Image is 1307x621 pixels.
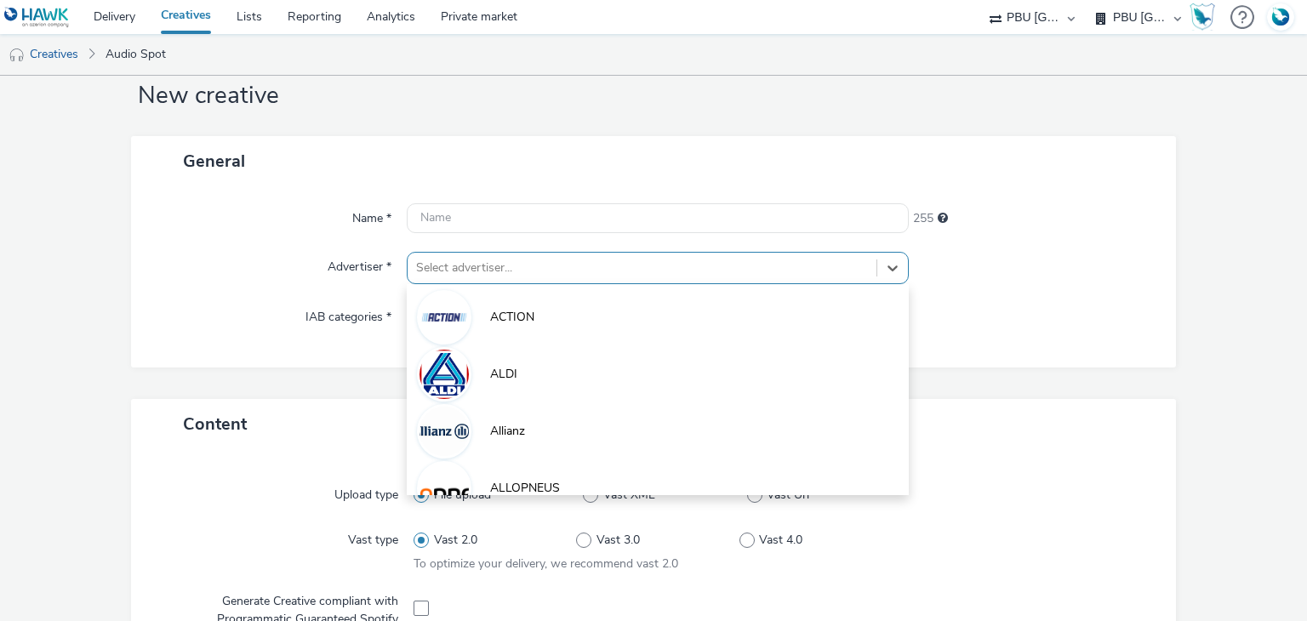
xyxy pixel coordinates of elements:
[341,525,405,549] label: Vast type
[913,210,933,227] span: 255
[759,532,802,549] span: Vast 4.0
[419,464,469,513] img: ALLOPNEUS
[490,423,525,440] span: Allianz
[131,80,1177,112] h1: New creative
[183,150,245,173] span: General
[434,487,491,504] span: File upload
[97,34,174,75] a: Audio Spot
[183,413,247,436] span: Content
[434,532,477,549] span: Vast 2.0
[414,555,678,572] span: To optimize your delivery, we recommend vast 2.0
[321,252,398,276] label: Advertiser *
[345,203,398,227] label: Name *
[407,203,908,233] input: Name
[328,480,405,504] label: Upload type
[1190,3,1222,31] a: Hawk Academy
[4,7,70,28] img: undefined Logo
[419,407,469,456] img: Allianz
[603,487,655,504] span: Vast XML
[9,47,26,64] img: audio
[490,480,560,497] span: ALLOPNEUS
[767,487,809,504] span: Vast Url
[419,293,469,342] img: ACTION
[299,302,398,326] label: IAB categories *
[490,366,517,383] span: ALDI
[490,309,534,326] span: ACTION
[1190,3,1215,31] img: Hawk Academy
[596,532,640,549] span: Vast 3.0
[419,349,469,401] img: ALDI
[938,210,948,227] div: Maximum 255 characters
[1268,4,1293,30] img: Account FR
